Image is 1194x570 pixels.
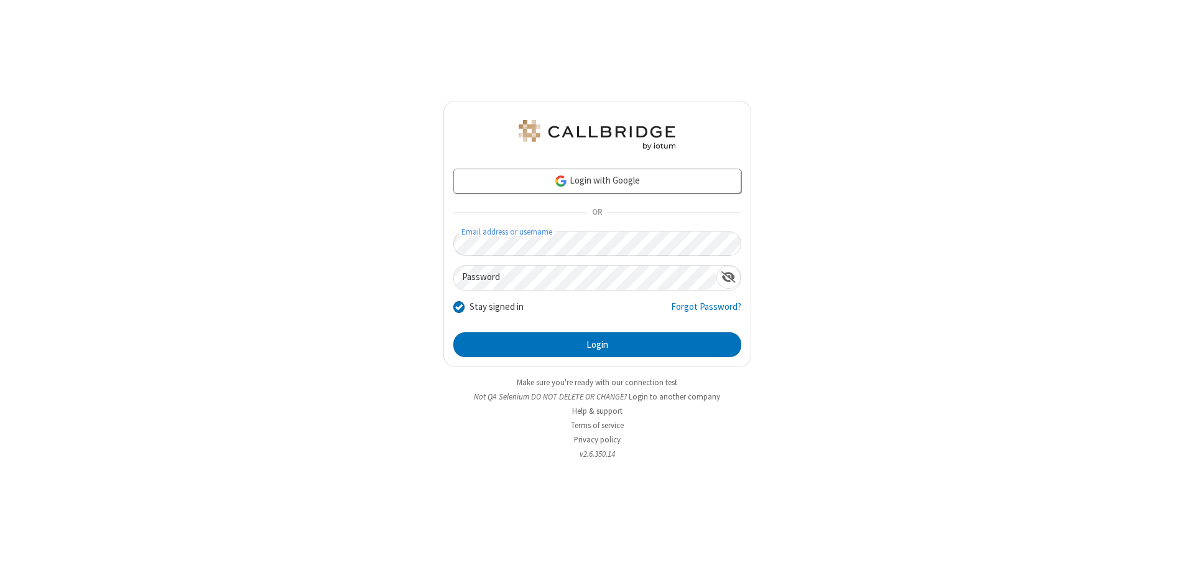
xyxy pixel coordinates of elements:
a: Privacy policy [574,434,621,445]
div: Show password [716,266,741,289]
img: QA Selenium DO NOT DELETE OR CHANGE [516,120,678,150]
li: Not QA Selenium DO NOT DELETE OR CHANGE? [443,391,751,403]
li: v2.6.350.14 [443,448,751,460]
input: Password [454,266,716,290]
img: google-icon.png [554,174,568,188]
input: Email address or username [453,231,741,256]
a: Forgot Password? [671,300,741,324]
a: Help & support [572,406,622,416]
button: Login [453,332,741,357]
span: OR [587,204,607,222]
a: Make sure you're ready with our connection test [517,377,677,388]
iframe: Chat [1163,538,1185,561]
a: Terms of service [571,420,624,431]
label: Stay signed in [470,300,524,314]
a: Login with Google [453,169,741,194]
button: Login to another company [629,391,720,403]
